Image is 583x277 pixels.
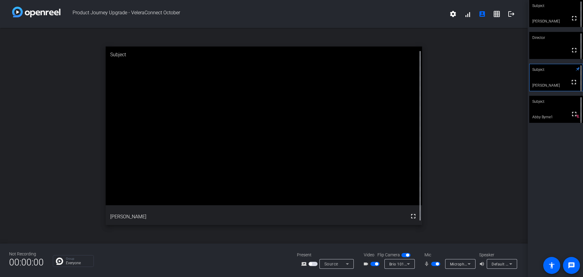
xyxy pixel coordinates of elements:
[548,262,555,269] mat-icon: accessibility
[301,260,309,268] mat-icon: screen_share_outline
[66,261,90,265] p: Everyone
[377,252,400,258] span: Flip Camera
[508,10,515,18] mat-icon: logout
[12,7,60,17] img: white-gradient.svg
[571,110,578,118] mat-icon: fullscreen
[529,32,583,43] div: Director
[529,96,583,107] div: Subject
[410,213,417,220] mat-icon: fullscreen
[66,257,90,260] p: Group
[418,252,479,258] div: Mic
[363,260,370,268] mat-icon: videocam_outline
[60,7,446,21] span: Product Journey Upgrade - VeleraConnect October
[479,10,486,18] mat-icon: account_box
[389,261,427,266] span: Brio 101 (046d:094d)
[9,255,44,270] span: 00:00:00
[571,15,578,22] mat-icon: fullscreen
[479,260,486,268] mat-icon: volume_up
[570,78,578,86] mat-icon: fullscreen
[450,261,513,266] span: Microphone (Brio 101) (046d:094d)
[106,47,422,63] div: Subject
[449,10,457,18] mat-icon: settings
[297,252,358,258] div: Present
[364,252,374,258] span: Video
[424,260,431,268] mat-icon: mic_none
[56,258,63,265] img: Chat Icon
[571,47,578,54] mat-icon: fullscreen
[568,262,575,269] mat-icon: message
[529,64,583,75] div: Subject
[492,261,581,266] span: Default - VX2452 Series -2 (Intel(R) Display Audio)
[324,261,338,266] span: Source
[493,10,500,18] mat-icon: grid_on
[460,7,475,21] button: signal_cellular_alt
[9,251,44,257] div: Not Recording
[479,252,516,258] div: Speaker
